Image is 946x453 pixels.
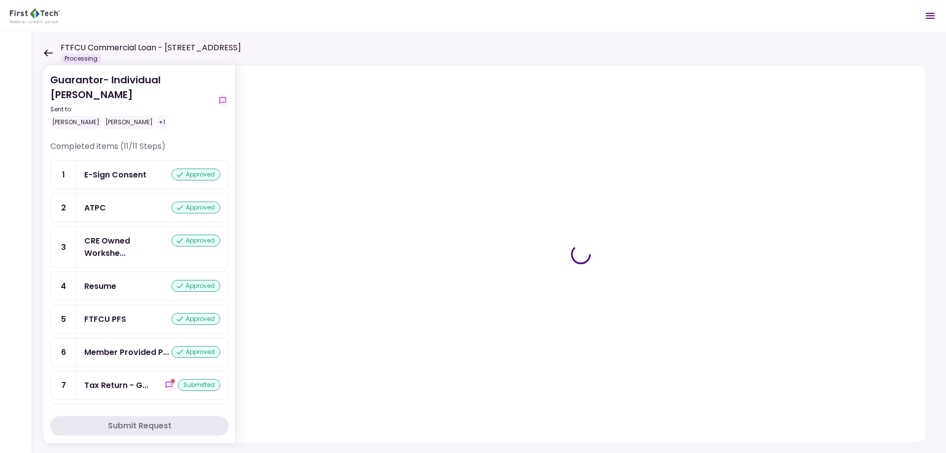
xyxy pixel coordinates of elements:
div: Sent to: [50,105,213,114]
div: Tax Return - Guarantor [84,379,148,391]
div: Submit Request [108,420,171,432]
div: approved [171,280,220,292]
a: 8IRS Form 4506-T Guarantorapproved [50,404,229,433]
div: approved [171,169,220,180]
div: 7 [51,371,76,399]
div: 5 [51,305,76,333]
div: approved [171,313,220,325]
div: Member Provided PFS [84,346,169,358]
h1: FTFCU Commercial Loan - [STREET_ADDRESS] [61,42,241,54]
div: approved [171,235,220,246]
div: submitted [178,379,220,391]
div: 2 [51,194,76,222]
a: 1E-Sign Consentapproved [50,160,229,189]
div: E-Sign Consent [84,169,146,181]
div: ATPC [84,202,106,214]
div: CRE Owned Worksheet [84,235,171,259]
div: Completed items (11/11 Steps) [50,140,229,160]
a: 6Member Provided PFSapproved [50,338,229,367]
div: [PERSON_NAME] [50,116,101,129]
a: 4Resumeapproved [50,272,229,301]
a: 7Tax Return - Guarantorshow-messagessubmitted [50,371,229,400]
a: 2ATPCapproved [50,193,229,222]
div: +1 [157,116,167,129]
a: 5FTFCU PFSapproved [50,305,229,334]
a: 3CRE Owned Worksheetapproved [50,226,229,268]
img: Partner icon [10,8,60,23]
div: 3 [51,227,76,267]
button: show-messages [163,379,175,391]
div: approved [171,202,220,213]
div: [PERSON_NAME] [103,116,155,129]
div: 8 [51,404,76,432]
div: 1 [51,161,76,189]
div: Processing [61,54,101,64]
div: approved [171,346,220,358]
div: 6 [51,338,76,366]
div: Resume [84,280,116,292]
div: Guarantor- Individual [PERSON_NAME] [50,72,213,129]
div: FTFCU PFS [84,313,126,325]
button: show-messages [217,95,229,106]
div: 4 [51,272,76,300]
button: Open menu [918,4,942,28]
button: Submit Request [50,416,229,436]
